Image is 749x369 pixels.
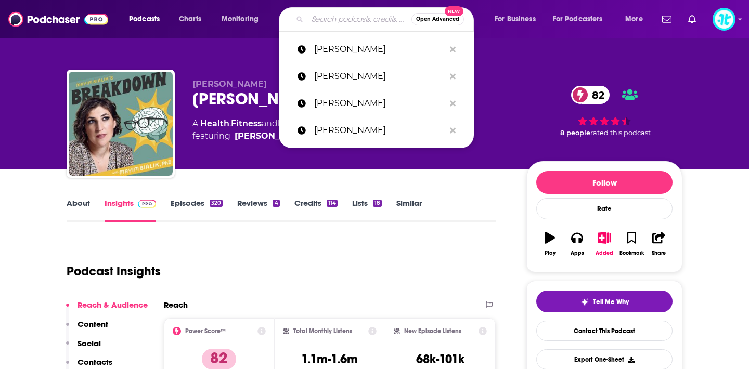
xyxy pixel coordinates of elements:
p: tucker carlson [314,90,445,117]
div: 320 [210,200,223,207]
span: New [445,6,463,16]
div: Bookmark [619,250,644,256]
div: 82 8 peoplerated this podcast [526,79,682,143]
button: Share [645,225,673,262]
h3: 1.1m-1.6m [301,351,358,367]
h3: 68k-101k [416,351,464,367]
img: Podchaser - Follow, Share and Rate Podcasts [8,9,108,29]
img: Mayim Bialik's Breakdown [69,72,173,176]
span: rated this podcast [590,129,651,137]
div: Rate [536,198,673,219]
img: Podchaser Pro [138,200,156,208]
a: Mayim Bialik [235,130,309,142]
span: 8 people [560,129,590,137]
span: Monitoring [222,12,259,27]
button: Social [66,338,101,358]
button: Show profile menu [713,8,735,31]
span: 82 [582,86,610,104]
span: Tell Me Why [593,298,629,306]
a: [PERSON_NAME] [279,63,474,90]
a: Fitness [231,118,262,128]
p: Richard Werner [314,117,445,144]
div: 114 [327,200,338,207]
a: Similar [396,198,422,222]
a: [PERSON_NAME] [279,117,474,144]
h2: New Episode Listens [404,327,461,335]
span: Charts [179,12,201,27]
p: Contacts [78,357,112,367]
p: Reach & Audience [78,300,148,310]
p: vivian tu [314,36,445,63]
button: open menu [487,11,549,28]
h2: Total Monthly Listens [293,327,352,335]
a: Show notifications dropdown [658,10,676,28]
button: Bookmark [618,225,645,262]
div: Added [596,250,613,256]
div: Apps [571,250,584,256]
span: Logged in as ImpactTheory [713,8,735,31]
div: Search podcasts, credits, & more... [289,7,484,31]
div: 18 [373,200,382,207]
h2: Power Score™ [185,327,226,335]
a: Episodes320 [171,198,223,222]
div: A podcast [192,117,372,142]
button: open menu [122,11,173,28]
span: and [262,118,278,128]
span: For Business [495,12,536,27]
a: InsightsPodchaser Pro [105,198,156,222]
a: Mental Health [278,118,339,128]
p: Content [78,319,108,329]
span: Open Advanced [416,17,459,22]
span: For Podcasters [553,12,603,27]
a: Reviews4 [237,198,279,222]
span: Podcasts [129,12,160,27]
div: Play [545,250,556,256]
a: Contact This Podcast [536,321,673,341]
a: Show notifications dropdown [684,10,700,28]
a: [PERSON_NAME] [279,90,474,117]
span: More [625,12,643,27]
a: Lists18 [352,198,382,222]
img: User Profile [713,8,735,31]
button: Open AdvancedNew [411,13,464,25]
span: , [229,118,231,128]
p: joe rogan [314,63,445,90]
button: Play [536,225,563,262]
input: Search podcasts, credits, & more... [307,11,411,28]
button: open menu [214,11,272,28]
button: Follow [536,171,673,194]
a: About [67,198,90,222]
div: Share [652,250,666,256]
h2: Reach [164,300,188,310]
span: featuring [192,130,372,142]
img: tell me why sparkle [580,298,589,306]
a: [PERSON_NAME] [279,36,474,63]
button: open menu [618,11,656,28]
button: Content [66,319,108,338]
button: Apps [563,225,590,262]
button: tell me why sparkleTell Me Why [536,291,673,312]
button: open menu [546,11,618,28]
h1: Podcast Insights [67,263,161,279]
span: [PERSON_NAME] [192,79,267,89]
div: 4 [273,200,279,207]
a: Charts [172,11,208,28]
p: Social [78,338,101,348]
button: Reach & Audience [66,300,148,319]
a: 82 [571,86,610,104]
a: Health [200,118,229,128]
a: Credits114 [294,198,338,222]
button: Added [591,225,618,262]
